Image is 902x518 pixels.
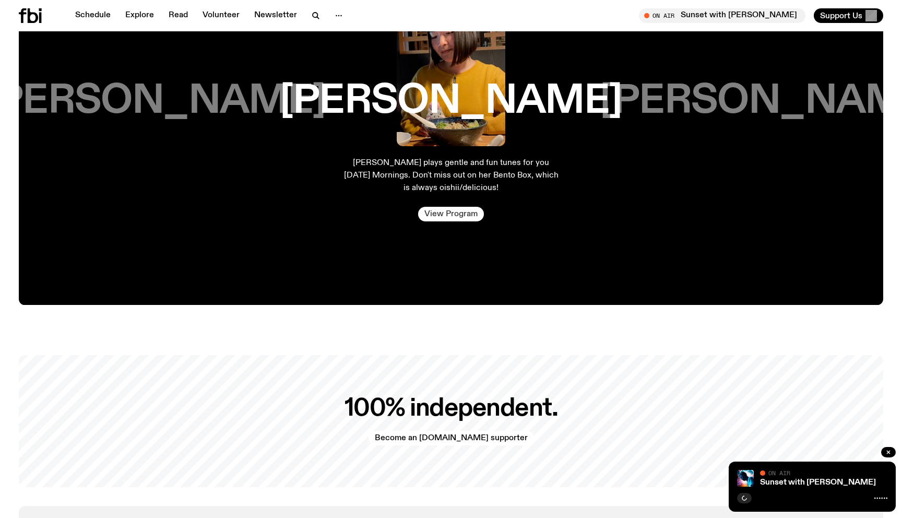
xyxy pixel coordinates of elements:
[369,431,534,445] a: Become an [DOMAIN_NAME] supporter
[342,157,560,194] p: [PERSON_NAME] plays gentle and fun tunes for you [DATE] Mornings. Don't miss out on her Bento Box...
[345,397,558,420] h2: 100% independent.
[162,8,194,23] a: Read
[760,478,876,487] a: Sunset with [PERSON_NAME]
[69,8,117,23] a: Schedule
[196,8,246,23] a: Volunteer
[248,8,303,23] a: Newsletter
[639,8,805,23] button: On AirSunset with [PERSON_NAME]
[418,207,484,221] a: View Program
[280,81,622,121] h3: [PERSON_NAME]
[119,8,160,23] a: Explore
[814,8,883,23] button: Support Us
[820,11,862,20] span: Support Us
[768,469,790,476] span: On Air
[737,470,754,487] img: Simon Caldwell stands side on, looking downwards. He has headphones on. Behind him is a brightly ...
